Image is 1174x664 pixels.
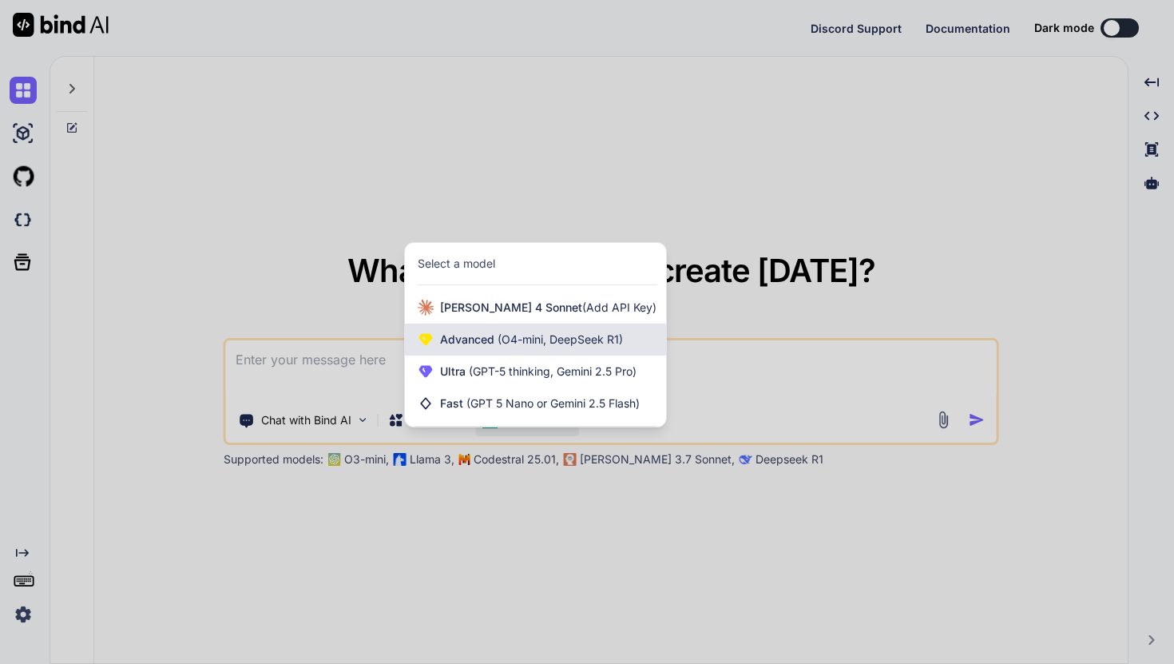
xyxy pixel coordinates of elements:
[440,364,637,380] span: Ultra
[440,332,623,348] span: Advanced
[440,300,656,316] span: [PERSON_NAME] 4 Sonnet
[582,300,656,314] span: (Add API Key)
[494,332,623,346] span: (O4-mini, DeepSeek R1)
[440,396,640,412] span: Fast
[418,256,495,272] div: Select a model
[466,364,637,378] span: (GPT-5 thinking, Gemini 2.5 Pro)
[466,396,640,410] span: (GPT 5 Nano or Gemini 2.5 Flash)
